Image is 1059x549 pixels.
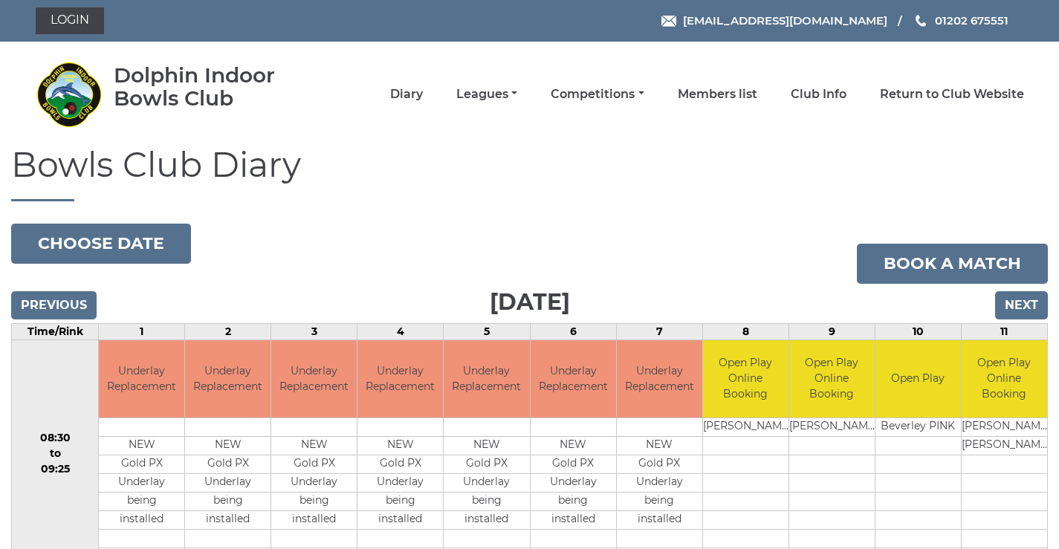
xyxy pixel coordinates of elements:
td: Gold PX [617,455,702,474]
td: Open Play Online Booking [789,340,875,418]
td: Underlay [531,474,616,493]
td: Time/Rink [12,323,99,340]
img: Email [661,16,676,27]
td: being [531,493,616,511]
td: NEW [99,437,184,455]
a: Members list [678,86,757,103]
td: [PERSON_NAME] [962,418,1047,437]
img: Dolphin Indoor Bowls Club [36,61,103,128]
td: being [357,493,443,511]
td: being [444,493,529,511]
td: Gold PX [357,455,443,474]
td: NEW [531,437,616,455]
td: being [99,493,184,511]
td: installed [444,511,529,530]
td: Underlay [357,474,443,493]
a: Competitions [551,86,644,103]
td: being [271,493,357,511]
td: Gold PX [99,455,184,474]
td: 8 [702,323,788,340]
td: 3 [271,323,357,340]
td: installed [99,511,184,530]
td: installed [185,511,271,530]
td: 7 [616,323,702,340]
td: Open Play Online Booking [703,340,788,418]
td: installed [271,511,357,530]
td: 9 [788,323,875,340]
td: Beverley PINK [875,418,961,437]
td: Underlay Replacement [444,340,529,418]
td: installed [531,511,616,530]
td: Underlay [99,474,184,493]
td: 5 [444,323,530,340]
td: NEW [271,437,357,455]
td: Open Play [875,340,961,418]
td: Underlay Replacement [99,340,184,418]
a: Book a match [857,244,1048,284]
button: Choose date [11,224,191,264]
td: NEW [444,437,529,455]
a: Leagues [456,86,517,103]
td: installed [617,511,702,530]
td: Gold PX [271,455,357,474]
img: Phone us [916,15,926,27]
td: Underlay Replacement [531,340,616,418]
td: 10 [875,323,961,340]
td: 6 [530,323,616,340]
td: Underlay [617,474,702,493]
td: Gold PX [185,455,271,474]
a: Phone us 01202 675551 [913,12,1008,29]
td: Gold PX [531,455,616,474]
td: [PERSON_NAME] [703,418,788,437]
span: [EMAIL_ADDRESS][DOMAIN_NAME] [683,13,887,27]
td: 11 [961,323,1047,340]
a: Email [EMAIL_ADDRESS][DOMAIN_NAME] [661,12,887,29]
td: Open Play Online Booking [962,340,1047,418]
input: Previous [11,291,97,319]
td: NEW [617,437,702,455]
a: Return to Club Website [880,86,1024,103]
td: Gold PX [444,455,529,474]
a: Login [36,7,104,34]
a: Club Info [791,86,846,103]
input: Next [995,291,1048,319]
td: NEW [357,437,443,455]
td: Underlay Replacement [357,340,443,418]
td: 2 [185,323,271,340]
td: NEW [185,437,271,455]
td: 4 [357,323,444,340]
td: Underlay [444,474,529,493]
td: Underlay Replacement [271,340,357,418]
h1: Bowls Club Diary [11,146,1048,201]
td: 1 [99,323,185,340]
td: installed [357,511,443,530]
td: Underlay Replacement [185,340,271,418]
td: Underlay [271,474,357,493]
td: Underlay Replacement [617,340,702,418]
td: [PERSON_NAME] [789,418,875,437]
div: Dolphin Indoor Bowls Club [114,64,318,110]
span: 01202 675551 [935,13,1008,27]
td: Underlay [185,474,271,493]
td: [PERSON_NAME] [962,437,1047,455]
td: being [617,493,702,511]
td: being [185,493,271,511]
a: Diary [390,86,423,103]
